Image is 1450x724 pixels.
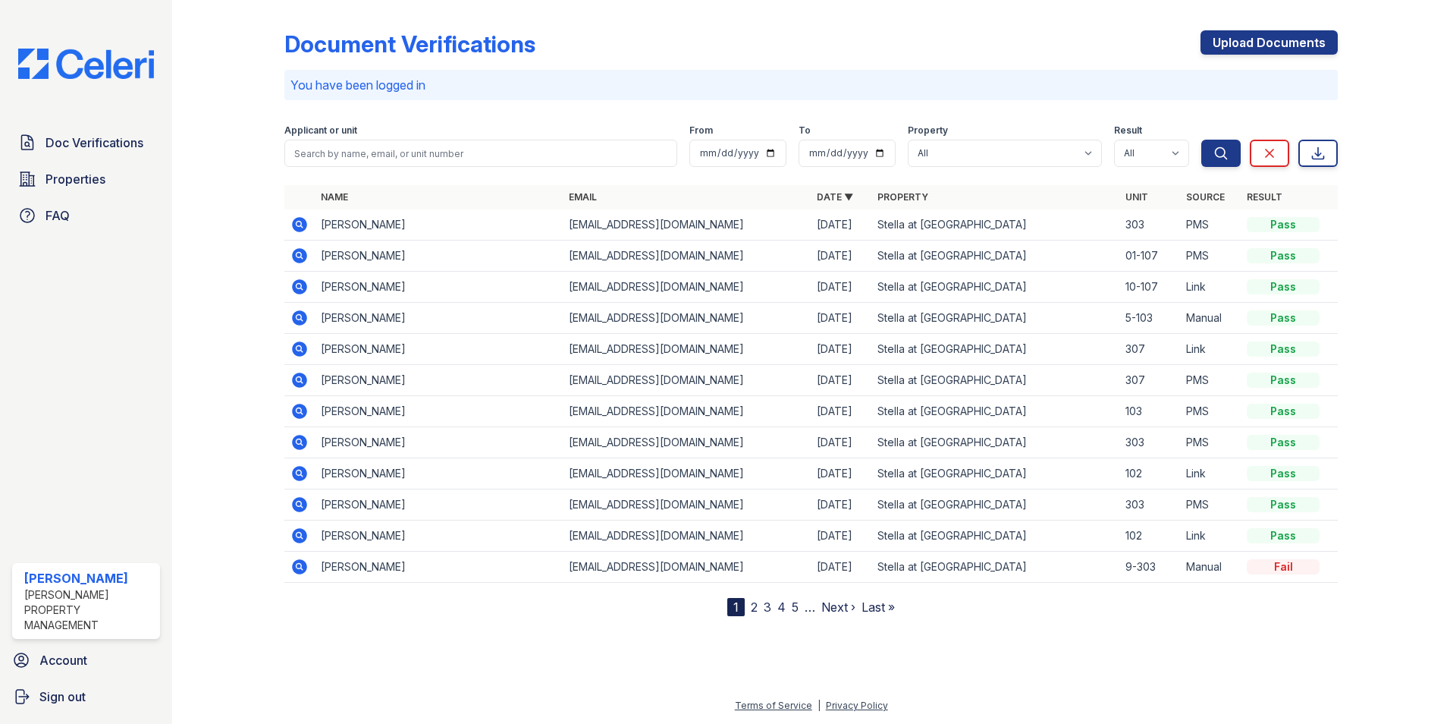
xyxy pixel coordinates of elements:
td: 9-303 [1119,552,1180,583]
span: … [805,598,815,616]
td: [PERSON_NAME] [315,241,563,272]
td: [EMAIL_ADDRESS][DOMAIN_NAME] [563,458,811,489]
a: Date ▼ [817,191,853,203]
td: [DATE] [811,365,871,396]
div: | [818,700,821,711]
td: PMS [1180,241,1241,272]
td: PMS [1180,365,1241,396]
label: From [689,124,713,137]
a: 5 [792,600,799,615]
td: Stella at [GEOGRAPHIC_DATA] [871,272,1119,303]
td: [DATE] [811,334,871,365]
div: Pass [1247,248,1320,263]
td: [DATE] [811,552,871,583]
td: [DATE] [811,458,871,489]
td: 01-107 [1119,241,1180,272]
td: [EMAIL_ADDRESS][DOMAIN_NAME] [563,241,811,272]
label: Property [908,124,948,137]
td: [DATE] [811,427,871,458]
td: Link [1180,272,1241,303]
td: Manual [1180,552,1241,583]
a: Name [321,191,348,203]
input: Search by name, email, or unit number [284,140,677,167]
div: Pass [1247,466,1320,481]
td: Stella at [GEOGRAPHIC_DATA] [871,396,1119,427]
td: [DATE] [811,272,871,303]
td: 307 [1119,334,1180,365]
a: 3 [764,600,771,615]
img: CE_Logo_Blue-a8612792a0a2168367f1c8372b55b34899dd931a85d93a1a3d3e32e68fde9ad4.png [6,49,166,79]
a: Account [6,645,166,675]
td: [PERSON_NAME] [315,521,563,552]
span: FAQ [46,206,70,225]
td: [PERSON_NAME] [315,396,563,427]
td: [PERSON_NAME] [315,272,563,303]
td: Stella at [GEOGRAPHIC_DATA] [871,209,1119,241]
td: 102 [1119,458,1180,489]
td: [EMAIL_ADDRESS][DOMAIN_NAME] [563,334,811,365]
td: 102 [1119,521,1180,552]
td: Link [1180,521,1241,552]
a: Properties [12,164,160,194]
td: [EMAIL_ADDRESS][DOMAIN_NAME] [563,303,811,334]
div: Pass [1247,279,1320,294]
td: [EMAIL_ADDRESS][DOMAIN_NAME] [563,521,811,552]
div: Pass [1247,373,1320,388]
td: Manual [1180,303,1241,334]
td: [PERSON_NAME] [315,552,563,583]
a: Unit [1125,191,1148,203]
div: [PERSON_NAME] [24,569,154,587]
label: Applicant or unit [284,124,357,137]
td: Stella at [GEOGRAPHIC_DATA] [871,521,1119,552]
td: [PERSON_NAME] [315,365,563,396]
td: Link [1180,458,1241,489]
td: [EMAIL_ADDRESS][DOMAIN_NAME] [563,552,811,583]
div: Pass [1247,217,1320,232]
td: [PERSON_NAME] [315,489,563,521]
td: [EMAIL_ADDRESS][DOMAIN_NAME] [563,489,811,521]
div: Pass [1247,342,1320,357]
a: Email [569,191,597,203]
a: Result [1247,191,1282,203]
div: [PERSON_NAME] Property Management [24,587,154,633]
td: [PERSON_NAME] [315,427,563,458]
td: [DATE] [811,209,871,241]
td: Stella at [GEOGRAPHIC_DATA] [871,552,1119,583]
td: [PERSON_NAME] [315,209,563,241]
td: [EMAIL_ADDRESS][DOMAIN_NAME] [563,209,811,241]
td: [EMAIL_ADDRESS][DOMAIN_NAME] [563,365,811,396]
td: Stella at [GEOGRAPHIC_DATA] [871,241,1119,272]
td: [DATE] [811,303,871,334]
td: [DATE] [811,396,871,427]
td: 103 [1119,396,1180,427]
span: Account [39,651,87,669]
span: Properties [46,170,105,188]
a: Terms of Service [735,700,812,711]
a: 4 [777,600,786,615]
td: 10-107 [1119,272,1180,303]
p: You have been logged in [290,76,1332,94]
td: [DATE] [811,521,871,552]
span: Sign out [39,688,86,706]
td: Stella at [GEOGRAPHIC_DATA] [871,489,1119,521]
td: Link [1180,334,1241,365]
span: Doc Verifications [46,134,143,152]
td: PMS [1180,209,1241,241]
td: Stella at [GEOGRAPHIC_DATA] [871,334,1119,365]
div: Pass [1247,528,1320,543]
td: [EMAIL_ADDRESS][DOMAIN_NAME] [563,396,811,427]
td: PMS [1180,427,1241,458]
div: Pass [1247,497,1320,512]
td: [PERSON_NAME] [315,303,563,334]
a: Next › [821,600,855,615]
td: Stella at [GEOGRAPHIC_DATA] [871,458,1119,489]
a: Last » [862,600,895,615]
td: [PERSON_NAME] [315,334,563,365]
div: Pass [1247,310,1320,326]
td: [PERSON_NAME] [315,458,563,489]
td: [EMAIL_ADDRESS][DOMAIN_NAME] [563,272,811,303]
td: PMS [1180,396,1241,427]
td: [DATE] [811,241,871,272]
a: Upload Documents [1200,30,1338,55]
td: Stella at [GEOGRAPHIC_DATA] [871,427,1119,458]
